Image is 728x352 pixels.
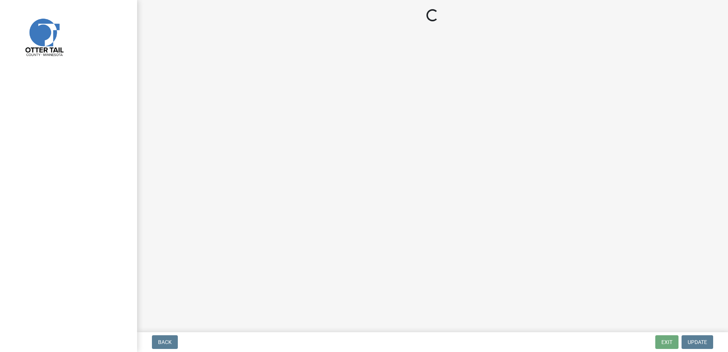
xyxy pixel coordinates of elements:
[152,335,178,349] button: Back
[682,335,713,349] button: Update
[655,335,679,349] button: Exit
[15,8,72,65] img: Otter Tail County, Minnesota
[158,339,172,345] span: Back
[688,339,707,345] span: Update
